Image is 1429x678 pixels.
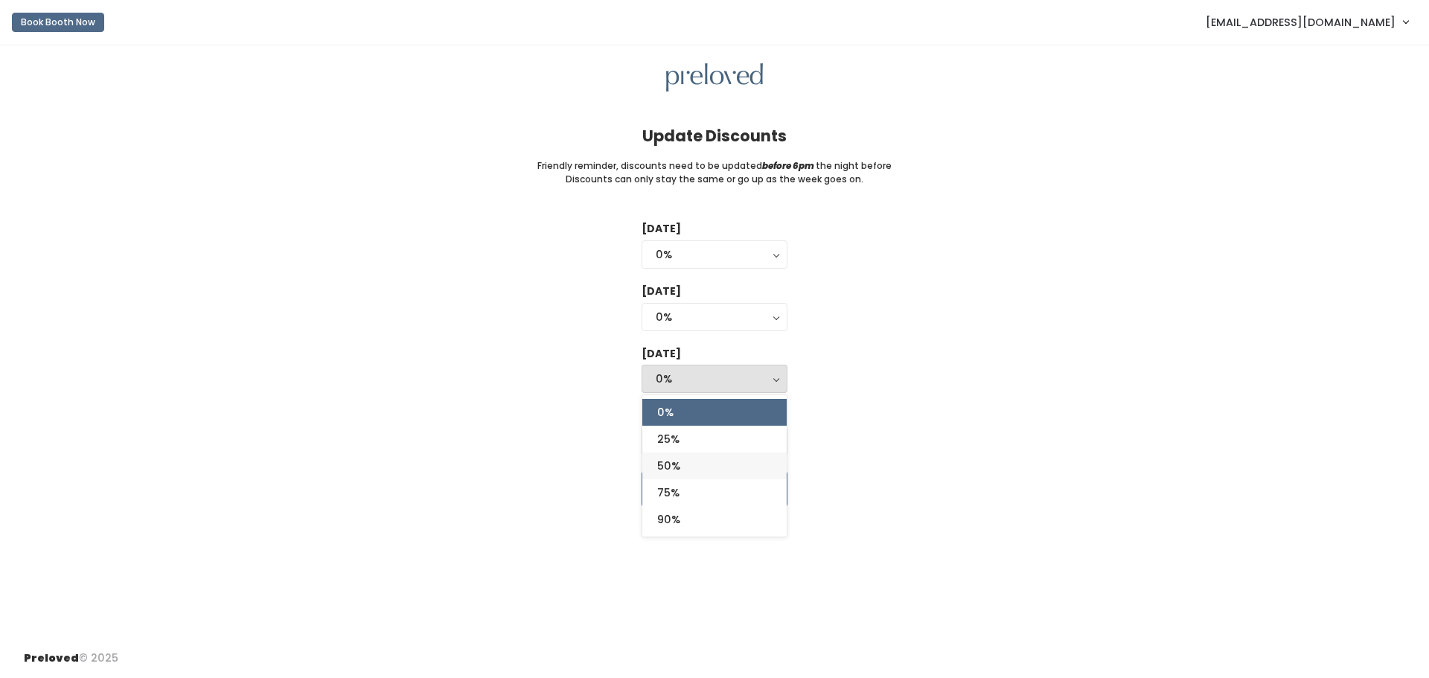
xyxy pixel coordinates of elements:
[642,240,787,269] button: 0%
[24,650,79,665] span: Preloved
[656,309,773,325] div: 0%
[24,639,118,666] div: © 2025
[657,404,674,420] span: 0%
[666,63,763,92] img: preloved logo
[642,221,681,237] label: [DATE]
[657,484,680,501] span: 75%
[657,458,680,474] span: 50%
[642,284,681,299] label: [DATE]
[642,303,787,331] button: 0%
[537,159,892,173] small: Friendly reminder, discounts need to be updated the night before
[657,511,680,528] span: 90%
[762,159,814,172] i: before 6pm
[566,173,863,186] small: Discounts can only stay the same or go up as the week goes on.
[656,371,773,387] div: 0%
[642,127,787,144] h4: Update Discounts
[642,346,681,362] label: [DATE]
[12,13,104,32] button: Book Booth Now
[12,6,104,39] a: Book Booth Now
[1191,6,1423,38] a: [EMAIL_ADDRESS][DOMAIN_NAME]
[656,246,773,263] div: 0%
[657,431,680,447] span: 25%
[1206,14,1396,31] span: [EMAIL_ADDRESS][DOMAIN_NAME]
[642,365,787,393] button: 0%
